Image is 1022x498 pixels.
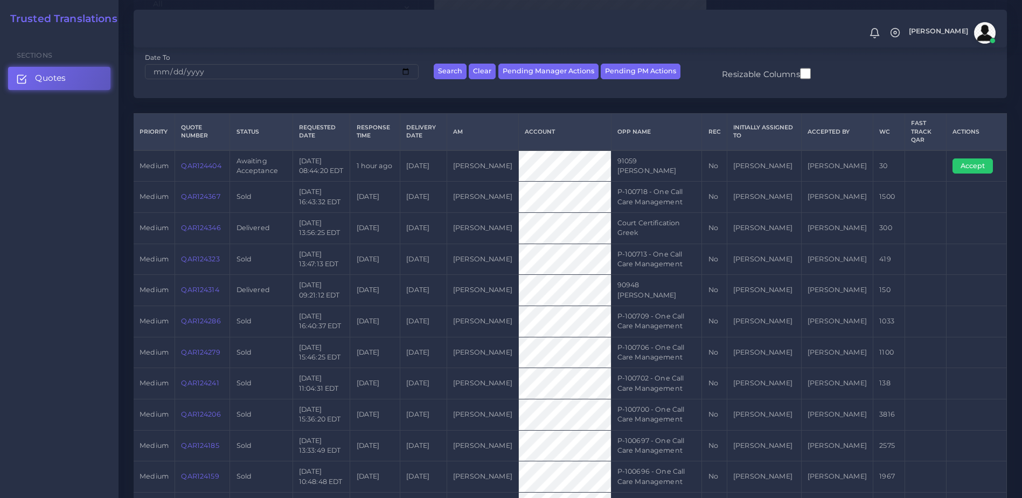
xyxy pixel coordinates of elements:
td: Delivered [230,212,293,244]
td: Sold [230,399,293,430]
td: [PERSON_NAME] [447,430,518,461]
td: 2575 [873,430,905,461]
td: [PERSON_NAME] [447,399,518,430]
td: [PERSON_NAME] [447,150,518,182]
a: QAR124404 [181,162,221,170]
td: [PERSON_NAME] [447,337,518,368]
td: 1967 [873,461,905,493]
td: [DATE] 08:44:20 EDT [293,150,350,182]
button: Search [434,64,467,79]
img: avatar [974,22,996,44]
a: QAR124323 [181,255,219,263]
td: [DATE] [350,337,400,368]
td: 1500 [873,182,905,213]
td: [DATE] 09:21:12 EDT [293,275,350,306]
th: Priority [134,114,175,150]
th: WC [873,114,905,150]
span: medium [140,255,169,263]
td: [DATE] 11:04:31 EDT [293,368,350,399]
td: [DATE] [350,368,400,399]
td: 138 [873,368,905,399]
td: [DATE] [400,430,447,461]
label: Date To [145,53,170,62]
td: P-100718 - One Call Care Management [611,182,702,213]
td: [DATE] 16:43:32 EDT [293,182,350,213]
td: [DATE] [350,212,400,244]
span: medium [140,441,169,449]
button: Pending Manager Actions [498,64,599,79]
td: Sold [230,461,293,493]
td: P-100709 - One Call Care Management [611,306,702,337]
td: No [702,399,727,430]
td: [PERSON_NAME] [801,368,873,399]
td: [PERSON_NAME] [727,430,801,461]
label: Resizable Columns [722,67,810,80]
span: medium [140,472,169,480]
td: [DATE] 16:40:37 EDT [293,306,350,337]
td: [DATE] [350,430,400,461]
td: P-100700 - One Call Care Management [611,399,702,430]
td: [PERSON_NAME] [727,337,801,368]
td: Sold [230,368,293,399]
td: [DATE] [400,182,447,213]
td: [DATE] [400,368,447,399]
td: No [702,212,727,244]
th: AM [447,114,518,150]
td: [PERSON_NAME] [801,244,873,275]
a: QAR124367 [181,192,220,200]
td: 3816 [873,399,905,430]
td: 90948 [PERSON_NAME] [611,275,702,306]
td: [PERSON_NAME] [447,461,518,493]
td: 1 hour ago [350,150,400,182]
button: Pending PM Actions [601,64,680,79]
a: QAR124159 [181,472,219,480]
span: Sections [17,51,52,59]
a: QAR124241 [181,379,219,387]
td: No [702,150,727,182]
td: P-100697 - One Call Care Management [611,430,702,461]
td: [DATE] [350,461,400,493]
td: [DATE] 10:48:48 EDT [293,461,350,493]
td: 300 [873,212,905,244]
button: Accept [953,158,993,174]
th: Actions [946,114,1006,150]
a: Quotes [8,67,110,89]
td: [PERSON_NAME] [727,182,801,213]
td: [DATE] [400,150,447,182]
span: Quotes [35,72,66,84]
td: [PERSON_NAME] [801,337,873,368]
td: [DATE] [350,182,400,213]
td: [PERSON_NAME] [801,430,873,461]
span: medium [140,348,169,356]
th: Account [519,114,611,150]
span: medium [140,286,169,294]
td: [PERSON_NAME] [447,182,518,213]
a: Accept [953,161,1000,169]
td: No [702,244,727,275]
td: P-100706 - One Call Care Management [611,337,702,368]
td: [PERSON_NAME] [801,275,873,306]
td: [PERSON_NAME] [727,275,801,306]
span: medium [140,224,169,232]
td: [PERSON_NAME] [447,244,518,275]
th: Response Time [350,114,400,150]
td: P-100702 - One Call Care Management [611,368,702,399]
td: [DATE] 13:47:13 EDT [293,244,350,275]
th: Fast Track QAR [905,114,946,150]
th: Requested Date [293,114,350,150]
td: No [702,306,727,337]
a: QAR124346 [181,224,220,232]
span: [PERSON_NAME] [909,28,968,35]
td: [PERSON_NAME] [727,461,801,493]
td: Delivered [230,275,293,306]
td: [DATE] [400,337,447,368]
td: [PERSON_NAME] [801,182,873,213]
th: Delivery Date [400,114,447,150]
td: [PERSON_NAME] [447,306,518,337]
h2: Trusted Translations [3,13,117,25]
input: Resizable Columns [800,67,811,80]
span: medium [140,410,169,418]
td: 91059 [PERSON_NAME] [611,150,702,182]
td: [DATE] 15:36:20 EDT [293,399,350,430]
td: [DATE] 13:33:49 EDT [293,430,350,461]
